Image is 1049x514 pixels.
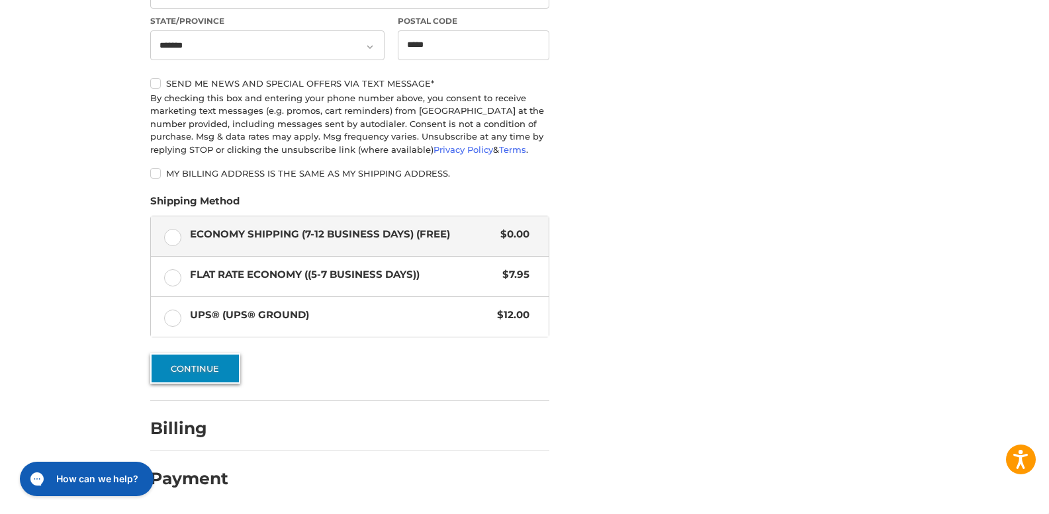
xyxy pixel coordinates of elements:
[150,15,385,27] label: State/Province
[490,308,529,323] span: $12.00
[150,168,549,179] label: My billing address is the same as my shipping address.
[13,457,158,501] iframe: Gorgias live chat messenger
[494,227,529,242] span: $0.00
[150,418,228,439] h2: Billing
[150,353,240,384] button: Continue
[150,194,240,215] legend: Shipping Method
[433,144,493,155] a: Privacy Policy
[398,15,550,27] label: Postal Code
[190,267,496,282] span: Flat Rate Economy ((5-7 Business Days))
[150,78,549,89] label: Send me news and special offers via text message*
[150,468,228,489] h2: Payment
[190,308,491,323] span: UPS® (UPS® Ground)
[496,267,529,282] span: $7.95
[190,227,494,242] span: Economy Shipping (7-12 Business Days) (Free)
[499,144,526,155] a: Terms
[150,92,549,157] div: By checking this box and entering your phone number above, you consent to receive marketing text ...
